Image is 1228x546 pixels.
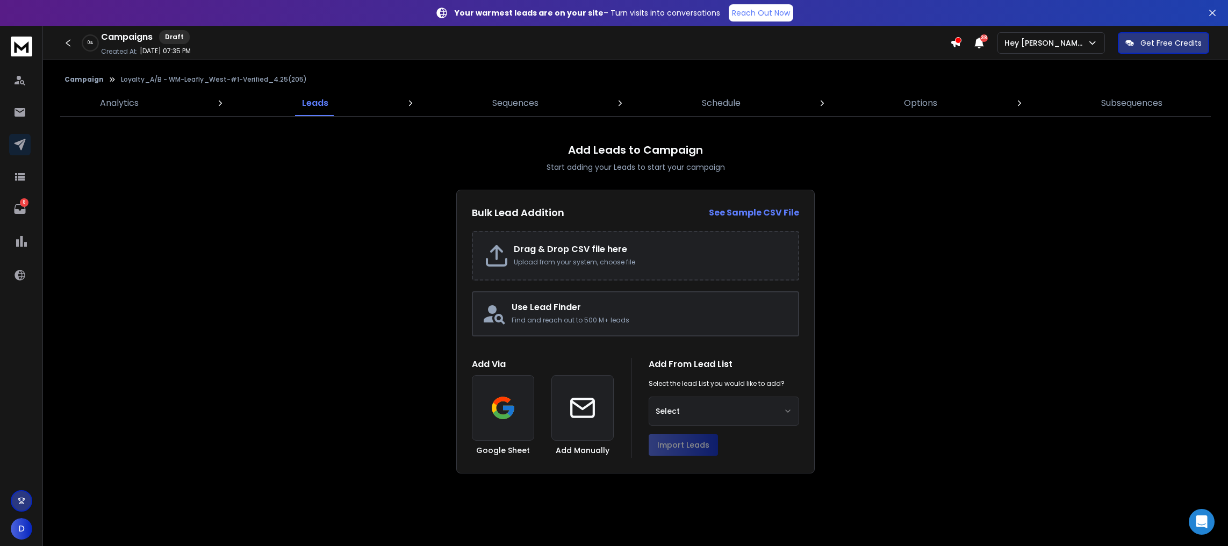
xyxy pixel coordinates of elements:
[702,97,741,110] p: Schedule
[121,75,307,84] p: Loyalty_A/B - WM-Leafly_West-#1-Verified_4.25(205)
[1118,32,1209,54] button: Get Free Credits
[486,90,545,116] a: Sequences
[94,90,145,116] a: Analytics
[514,258,787,267] p: Upload from your system, choose file
[472,205,564,220] h2: Bulk Lead Addition
[11,37,32,56] img: logo
[568,142,703,157] h1: Add Leads to Campaign
[656,406,680,416] span: Select
[9,198,31,220] a: 8
[455,8,604,18] strong: Your warmest leads are on your site
[649,379,785,388] p: Select the lead List you would like to add?
[455,8,720,18] p: – Turn visits into conversations
[709,206,799,219] a: See Sample CSV File
[20,198,28,207] p: 8
[159,30,190,44] div: Draft
[732,8,790,18] p: Reach Out Now
[492,97,538,110] p: Sequences
[512,316,789,325] p: Find and reach out to 500 M+ leads
[11,518,32,540] button: D
[514,243,787,256] h2: Drag & Drop CSV file here
[302,97,328,110] p: Leads
[1004,38,1087,48] p: Hey [PERSON_NAME]
[296,90,335,116] a: Leads
[897,90,944,116] a: Options
[1095,90,1169,116] a: Subsequences
[556,445,609,456] h3: Add Manually
[1140,38,1202,48] p: Get Free Credits
[729,4,793,21] a: Reach Out Now
[1189,509,1215,535] div: Open Intercom Messenger
[472,358,614,371] h1: Add Via
[980,34,988,42] span: 38
[101,31,153,44] h1: Campaigns
[100,97,139,110] p: Analytics
[512,301,789,314] h2: Use Lead Finder
[547,162,725,173] p: Start adding your Leads to start your campaign
[88,40,93,46] p: 0 %
[140,47,191,55] p: [DATE] 07:35 PM
[476,445,530,456] h3: Google Sheet
[1101,97,1162,110] p: Subsequences
[101,47,138,56] p: Created At:
[695,90,747,116] a: Schedule
[64,75,104,84] button: Campaign
[904,97,937,110] p: Options
[649,358,799,371] h1: Add From Lead List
